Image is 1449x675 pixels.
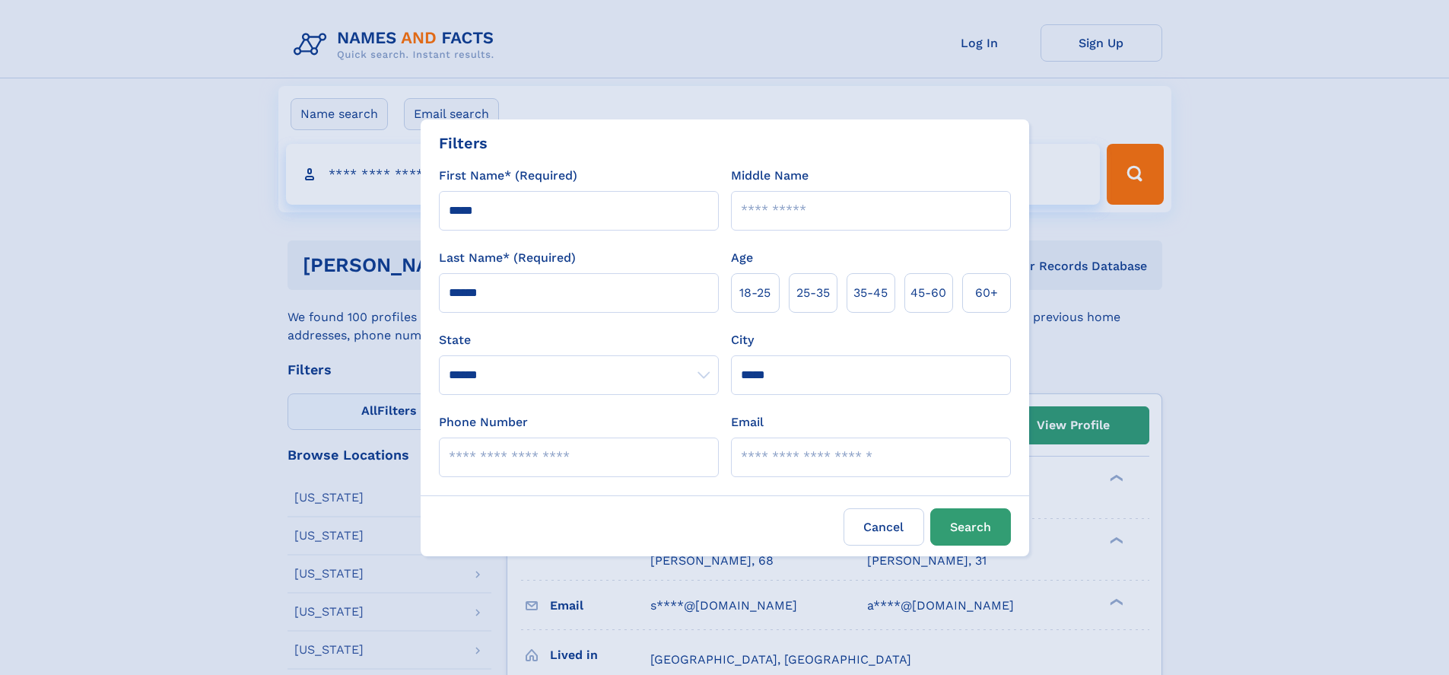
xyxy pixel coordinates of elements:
label: Email [731,413,764,431]
span: 18‑25 [739,284,771,302]
label: State [439,331,719,349]
span: 25‑35 [796,284,830,302]
button: Search [930,508,1011,546]
span: 35‑45 [853,284,888,302]
div: Filters [439,132,488,154]
label: First Name* (Required) [439,167,577,185]
label: Middle Name [731,167,809,185]
label: Age [731,249,753,267]
label: Phone Number [439,413,528,431]
label: City [731,331,754,349]
span: 60+ [975,284,998,302]
label: Last Name* (Required) [439,249,576,267]
span: 45‑60 [910,284,946,302]
label: Cancel [844,508,924,546]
